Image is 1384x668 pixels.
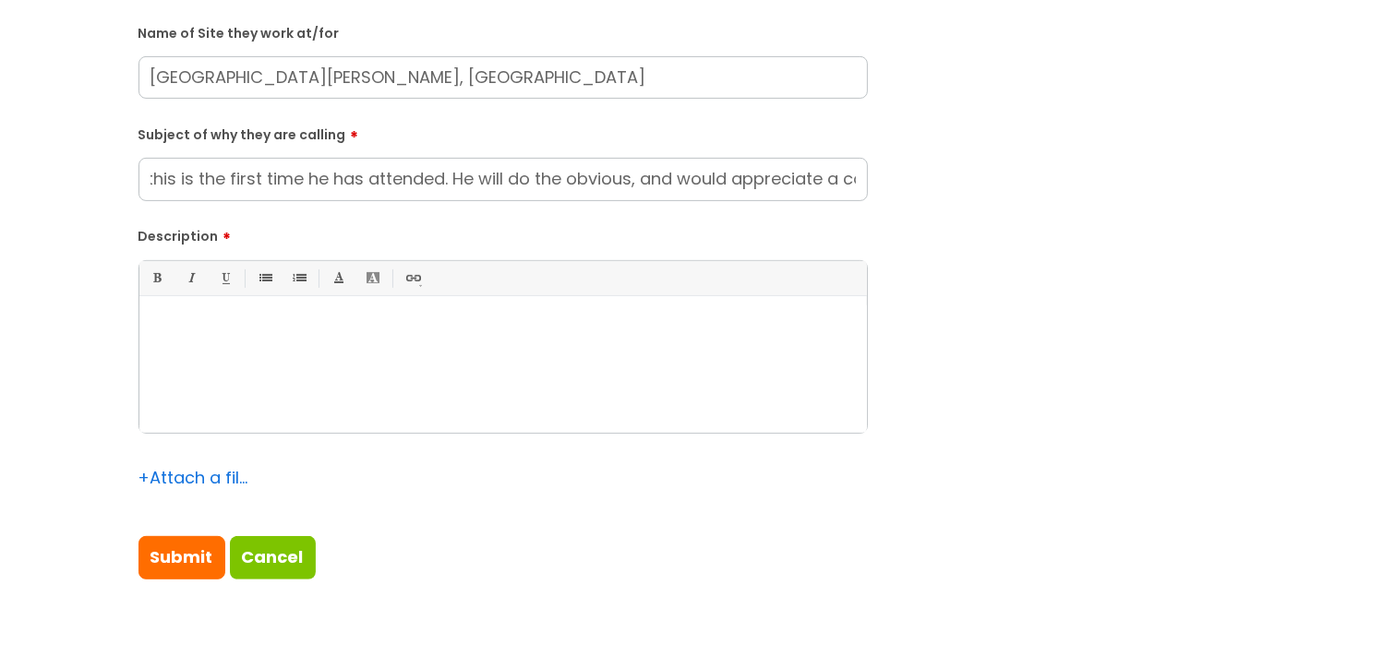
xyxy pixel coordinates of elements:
[287,267,310,290] a: 1. Ordered List (Ctrl-Shift-8)
[253,267,276,290] a: • Unordered List (Ctrl-Shift-7)
[138,121,868,143] label: Subject of why they are calling
[361,267,384,290] a: Back Color
[138,22,868,42] label: Name of Site they work at/for
[230,536,316,579] a: Cancel
[401,267,424,290] a: Link
[145,267,168,290] a: Bold (Ctrl-B)
[138,222,868,245] label: Description
[138,463,249,493] div: Attach a file
[138,536,225,579] input: Submit
[179,267,202,290] a: Italic (Ctrl-I)
[213,267,236,290] a: Underline(Ctrl-U)
[327,267,350,290] a: Font Color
